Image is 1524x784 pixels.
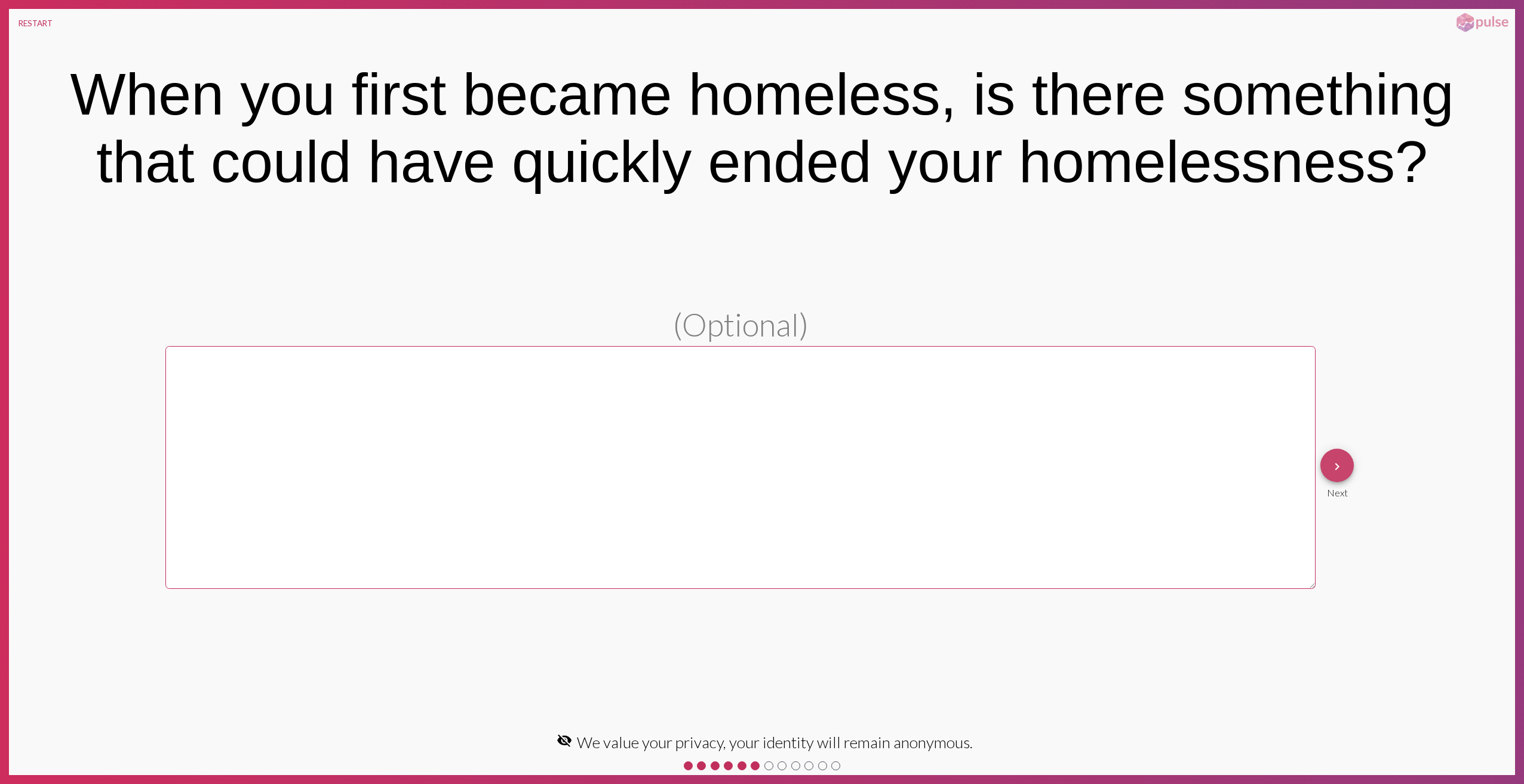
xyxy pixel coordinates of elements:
div: When you first became homeless, is there something that could have quickly ended your homelessness? [32,61,1491,196]
span: We value your privacy, your identity will remain anonymous. [577,733,973,752]
img: pulsehorizontalsmall.png [1452,12,1512,33]
div: Next [1320,482,1354,498]
mat-icon: keyboard_arrow_right [1330,459,1344,474]
button: RESTART [9,9,62,38]
span: (Optional) [673,305,809,343]
mat-icon: visibility_off [557,733,572,748]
